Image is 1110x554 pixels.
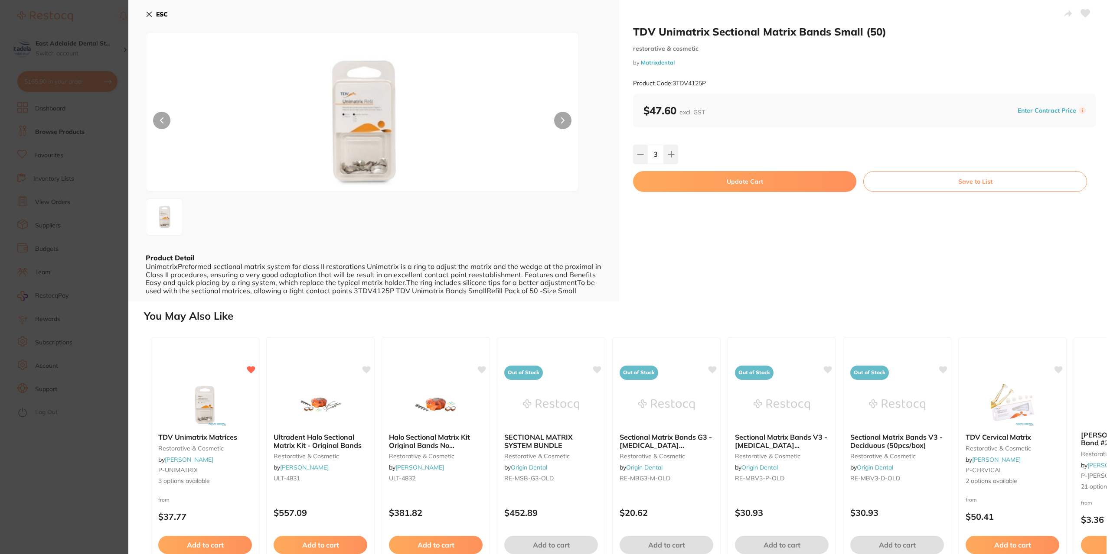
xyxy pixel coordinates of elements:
small: RE-MBV3-D-OLD [850,475,944,482]
small: restorative & cosmetic [504,453,598,460]
img: TDV Cervical Matrix [984,383,1041,426]
b: Sectional Matrix Bands V3 - Deciduous (50pcs/box) [850,433,944,449]
a: Origin Dental [511,463,547,471]
span: Out of Stock [850,366,889,380]
img: SECTIONAL MATRIX SYSTEM BUNDLE [523,383,579,426]
img: Sectional Matrix Bands G3 - Molar (50pcs/box) [638,383,695,426]
small: ULT-4831 [274,475,367,482]
span: Out of Stock [620,366,658,380]
span: from [966,496,977,503]
b: Halo Sectional Matrix Kit Original Bands No Instruments [389,433,483,449]
button: ESC [146,7,168,22]
b: Sectional Matrix Bands V3 - Premolar (50pcs/box) [735,433,829,449]
small: restorative & cosmetic [966,445,1059,452]
small: RE-MBG3-M-OLD [620,475,713,482]
small: restorative & cosmetic [620,453,713,460]
b: TDV Cervical Matrix [966,433,1059,441]
span: Out of Stock [735,366,774,380]
p: $50.41 [966,512,1059,522]
span: by [620,463,663,471]
span: by [389,463,444,471]
a: [PERSON_NAME] [280,463,329,471]
b: $47.60 [643,104,705,117]
p: $452.89 [504,508,598,518]
a: [PERSON_NAME] [972,456,1021,463]
button: Add to cart [274,536,367,554]
button: Add to cart [850,536,944,554]
button: Add to cart [966,536,1059,554]
span: by [735,463,778,471]
b: ESC [156,10,168,18]
img: Sectional Matrix Bands V3 - Premolar (50pcs/box) [754,383,810,426]
small: by [633,59,1096,66]
b: SECTIONAL MATRIX SYSTEM BUNDLE [504,433,598,449]
a: [PERSON_NAME] [395,463,444,471]
a: [PERSON_NAME] [165,456,213,463]
img: cGc [149,201,180,233]
span: from [158,496,170,503]
p: $37.77 [158,512,252,522]
span: by [850,463,893,471]
small: Product Code: 3TDV4125P [633,80,706,87]
label: i [1079,107,1086,114]
span: 2 options available [966,477,1059,486]
span: 3 options available [158,477,252,486]
p: $557.09 [274,508,367,518]
img: Sectional Matrix Bands V3 - Deciduous (50pcs/box) [869,383,925,426]
p: $381.82 [389,508,483,518]
b: Ultradent Halo Sectional Matrix Kit - Original Bands [274,433,367,449]
button: Add to cart [158,536,252,554]
span: excl. GST [679,108,705,116]
img: Ultradent Halo Sectional Matrix Kit - Original Bands [292,383,349,426]
button: Save to List [863,171,1087,192]
img: Halo Sectional Matrix Kit Original Bands No Instruments [408,383,464,426]
h2: TDV Unimatrix Sectional Matrix Bands Small (50) [633,25,1096,38]
span: by [158,456,213,463]
p: $20.62 [620,508,713,518]
small: RE-MBV3-P-OLD [735,475,829,482]
button: Add to cart [389,536,483,554]
a: Origin Dental [626,463,663,471]
span: Out of Stock [504,366,543,380]
span: by [966,456,1021,463]
b: Sectional Matrix Bands G3 - Molar (50pcs/box) [620,433,713,449]
b: TDV Unimatrix Matrices [158,433,252,441]
small: P-CERVICAL [966,467,1059,473]
button: Update Cart [633,171,856,192]
small: ULT-4832 [389,475,483,482]
button: Add to cart [735,536,829,554]
img: cGc [232,54,492,191]
p: $30.93 [735,508,829,518]
small: restorative & cosmetic [850,453,944,460]
p: $30.93 [850,508,944,518]
b: Product Detail [146,253,194,262]
small: restorative & cosmetic [274,453,367,460]
span: from [1081,499,1092,506]
span: by [504,463,547,471]
small: restorative & cosmetic [389,453,483,460]
button: Add to cart [504,536,598,554]
img: TDV Unimatrix Matrices [177,383,233,426]
span: by [274,463,329,471]
small: RE-MSB-G3-OLD [504,475,598,482]
small: restorative & cosmetic [158,445,252,452]
small: restorative & cosmetic [633,45,1096,52]
div: UnimatrixPreformed sectional matrix system for class II restorations Unimatrix is a ring to adjus... [146,262,602,295]
small: P-UNIMATRIX [158,467,252,473]
button: Enter Contract Price [1015,107,1079,115]
h2: You May Also Like [144,310,1107,322]
small: restorative & cosmetic [735,453,829,460]
a: Origin Dental [741,463,778,471]
a: Matrixdental [641,59,675,66]
button: Add to cart [620,536,713,554]
a: Origin Dental [857,463,893,471]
